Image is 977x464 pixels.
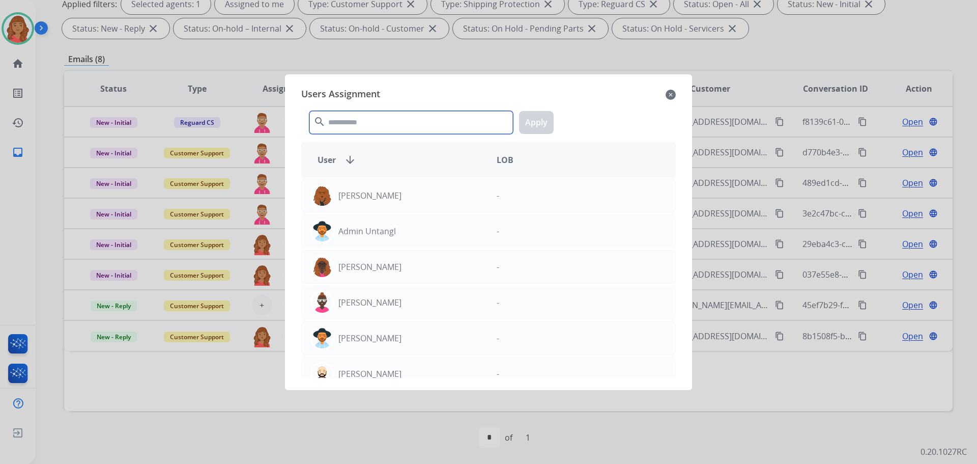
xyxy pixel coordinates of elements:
[497,189,499,202] p: -
[497,296,499,309] p: -
[338,332,401,344] p: [PERSON_NAME]
[497,225,499,237] p: -
[301,87,380,103] span: Users Assignment
[338,189,401,202] p: [PERSON_NAME]
[338,296,401,309] p: [PERSON_NAME]
[497,261,499,273] p: -
[313,116,326,128] mat-icon: search
[497,332,499,344] p: -
[338,368,401,380] p: [PERSON_NAME]
[519,111,554,134] button: Apply
[338,261,401,273] p: [PERSON_NAME]
[338,225,396,237] p: Admin Untangl
[344,154,356,166] mat-icon: arrow_downward
[497,154,513,166] span: LOB
[309,154,489,166] div: User
[497,368,499,380] p: -
[666,89,676,101] mat-icon: close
